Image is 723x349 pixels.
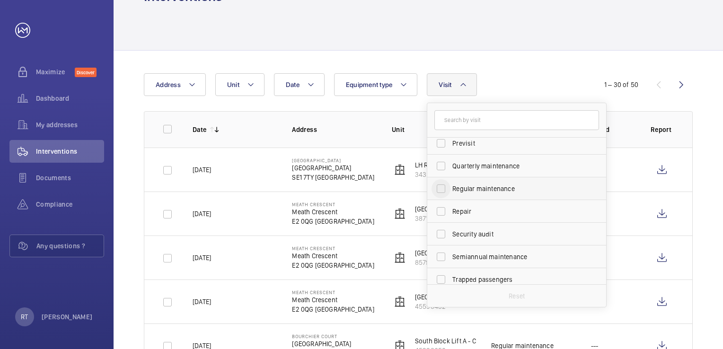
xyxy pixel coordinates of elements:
input: Search by visit [434,110,599,130]
p: [GEOGRAPHIC_DATA] - front entrance lobby - lift 4 - U1012155 - 4 [415,248,600,258]
p: E2 0QG [GEOGRAPHIC_DATA] [292,305,374,314]
p: [PERSON_NAME] [42,312,93,322]
span: Previsit [452,139,582,148]
button: Unit [215,73,265,96]
span: Equipment type [346,81,393,88]
button: Visit [427,73,476,96]
span: Address [156,81,181,88]
span: Documents [36,173,104,183]
p: [DATE] [193,297,211,306]
span: Dashboard [36,94,104,103]
p: RT [21,312,28,322]
img: elevator.svg [394,164,406,175]
p: [DATE] [193,165,211,174]
p: Meath Crescent [292,245,374,251]
button: Date [274,73,325,96]
span: Maximize [36,67,75,77]
p: [GEOGRAPHIC_DATA] - entrance lobby - lift 1 - U1012155 - 1 [415,204,582,214]
p: Meath Crescent [292,295,374,305]
p: E2 0QG [GEOGRAPHIC_DATA] [292,261,374,270]
p: 85794885 [415,258,600,267]
span: Unit [227,81,239,88]
span: Regular maintenance [452,184,582,193]
p: Date [193,125,206,134]
img: elevator.svg [394,252,406,263]
p: Job Id [591,125,635,134]
p: [DATE] [193,253,211,262]
p: 45598432 [415,302,606,311]
span: Any questions ? [36,241,104,251]
span: Semiannual maintenance [452,252,582,262]
p: 34327766 [415,170,520,179]
p: Meath Crescent [292,207,374,217]
p: [GEOGRAPHIC_DATA] - rear building entrance - lift 3 - U1012155 - 3 [415,292,606,302]
p: Reset [509,291,525,301]
p: Address [292,125,376,134]
p: Report [651,125,673,134]
p: [GEOGRAPHIC_DATA] [292,157,374,163]
img: elevator.svg [394,208,406,219]
span: Discover [75,68,97,77]
span: Compliance [36,200,104,209]
p: Bourchier Court [292,333,351,339]
p: [DATE] [193,209,211,218]
p: E2 0QG [GEOGRAPHIC_DATA] [292,217,374,226]
span: Visit [439,81,451,88]
span: Repair [452,207,582,216]
p: Unit [392,125,476,134]
span: Security audit [452,229,582,239]
span: Date [286,81,300,88]
p: LH Rear Lobby - CP70300 / SC35194 [415,160,520,170]
p: [GEOGRAPHIC_DATA] [292,339,351,349]
p: Meath Crescent [292,201,374,207]
span: Trapped passengers [452,275,582,284]
p: [GEOGRAPHIC_DATA] [292,163,374,173]
button: Address [144,73,206,96]
span: Quarterly maintenance [452,161,582,171]
button: Equipment type [334,73,418,96]
p: 38711568 [415,214,582,223]
p: South Block Lift A - CPN70472 [415,336,503,346]
p: Meath Crescent [292,289,374,295]
span: My addresses [36,120,104,130]
span: Interventions [36,147,104,156]
div: 1 – 30 of 50 [604,80,638,89]
img: elevator.svg [394,296,406,307]
p: Meath Crescent [292,251,374,261]
p: SE1 7TY [GEOGRAPHIC_DATA] [292,173,374,182]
